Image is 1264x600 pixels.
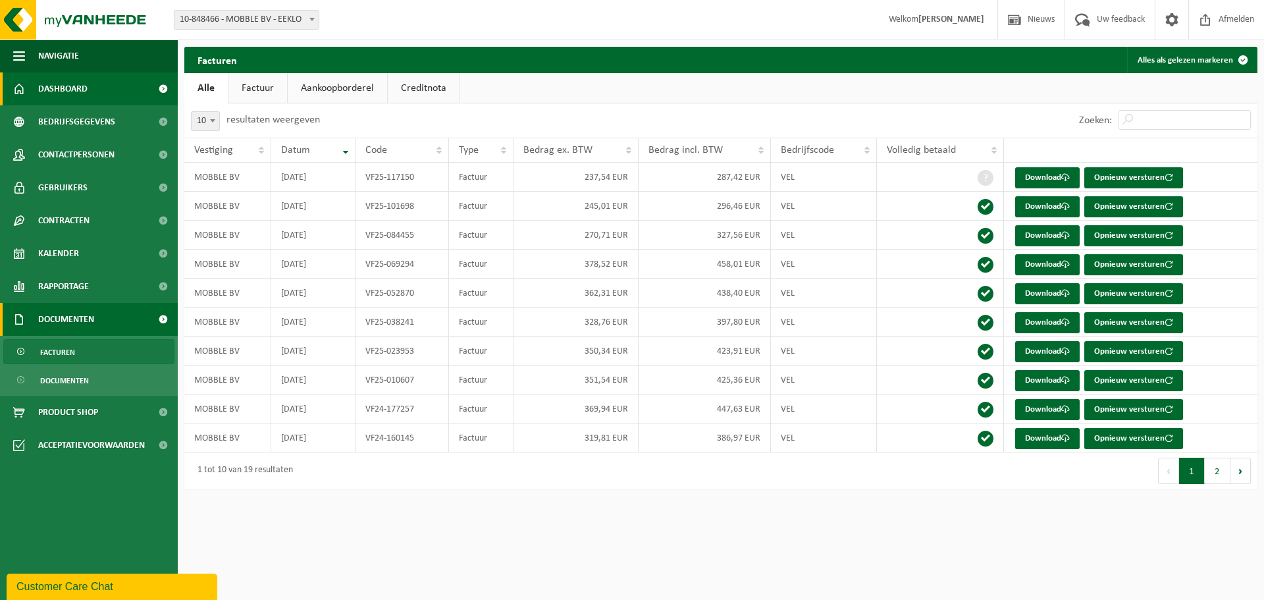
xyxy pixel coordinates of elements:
[38,105,115,138] span: Bedrijfsgegevens
[771,366,878,395] td: VEL
[513,395,639,423] td: 369,94 EUR
[771,250,878,279] td: VEL
[38,270,89,303] span: Rapportage
[639,192,770,221] td: 296,46 EUR
[639,221,770,250] td: 327,56 EUR
[184,279,271,308] td: MOBBLE BV
[271,250,355,279] td: [DATE]
[355,250,449,279] td: VF25-069294
[184,221,271,250] td: MOBBLE BV
[781,145,834,155] span: Bedrijfscode
[648,145,723,155] span: Bedrag incl. BTW
[449,337,513,366] td: Factuur
[513,163,639,192] td: 237,54 EUR
[771,279,878,308] td: VEL
[771,308,878,337] td: VEL
[1079,115,1112,126] label: Zoeken:
[184,308,271,337] td: MOBBLE BV
[1015,370,1080,391] a: Download
[355,192,449,221] td: VF25-101698
[38,204,90,237] span: Contracten
[184,73,228,103] a: Alle
[771,337,878,366] td: VEL
[271,423,355,452] td: [DATE]
[639,308,770,337] td: 397,80 EUR
[513,221,639,250] td: 270,71 EUR
[771,395,878,423] td: VEL
[271,308,355,337] td: [DATE]
[3,339,174,364] a: Facturen
[449,163,513,192] td: Factuur
[355,337,449,366] td: VF25-023953
[355,163,449,192] td: VF25-117150
[281,145,310,155] span: Datum
[1158,458,1179,484] button: Previous
[38,237,79,270] span: Kalender
[449,192,513,221] td: Factuur
[271,337,355,366] td: [DATE]
[38,303,94,336] span: Documenten
[40,340,75,365] span: Facturen
[1015,196,1080,217] a: Download
[513,250,639,279] td: 378,52 EUR
[191,459,293,483] div: 1 tot 10 van 19 resultaten
[639,163,770,192] td: 287,42 EUR
[1015,254,1080,275] a: Download
[1084,225,1183,246] button: Opnieuw versturen
[459,145,479,155] span: Type
[1230,458,1251,484] button: Next
[40,368,89,393] span: Documenten
[38,429,145,462] span: Acceptatievoorwaarden
[1015,167,1080,188] a: Download
[355,279,449,308] td: VF25-052870
[184,192,271,221] td: MOBBLE BV
[639,279,770,308] td: 438,40 EUR
[194,145,233,155] span: Vestiging
[1084,283,1183,304] button: Opnieuw versturen
[192,112,219,130] span: 10
[771,221,878,250] td: VEL
[228,73,287,103] a: Factuur
[639,250,770,279] td: 458,01 EUR
[513,192,639,221] td: 245,01 EUR
[771,163,878,192] td: VEL
[1015,341,1080,362] a: Download
[174,11,319,29] span: 10-848466 - MOBBLE BV - EEKLO
[1084,254,1183,275] button: Opnieuw versturen
[271,366,355,395] td: [DATE]
[184,366,271,395] td: MOBBLE BV
[288,73,387,103] a: Aankoopborderel
[449,423,513,452] td: Factuur
[887,145,956,155] span: Volledig betaald
[1015,283,1080,304] a: Download
[388,73,460,103] a: Creditnota
[513,337,639,366] td: 350,34 EUR
[355,366,449,395] td: VF25-010607
[639,395,770,423] td: 447,63 EUR
[639,337,770,366] td: 423,91 EUR
[639,423,770,452] td: 386,97 EUR
[1084,399,1183,420] button: Opnieuw versturen
[355,221,449,250] td: VF25-084455
[184,47,250,72] h2: Facturen
[184,423,271,452] td: MOBBLE BV
[918,14,984,24] strong: [PERSON_NAME]
[191,111,220,131] span: 10
[7,571,220,600] iframe: chat widget
[771,192,878,221] td: VEL
[1015,225,1080,246] a: Download
[271,163,355,192] td: [DATE]
[1015,312,1080,333] a: Download
[449,221,513,250] td: Factuur
[1084,428,1183,449] button: Opnieuw versturen
[38,40,79,72] span: Navigatie
[513,366,639,395] td: 351,54 EUR
[513,279,639,308] td: 362,31 EUR
[184,337,271,366] td: MOBBLE BV
[1015,399,1080,420] a: Download
[639,366,770,395] td: 425,36 EUR
[355,308,449,337] td: VF25-038241
[1015,428,1080,449] a: Download
[38,72,88,105] span: Dashboard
